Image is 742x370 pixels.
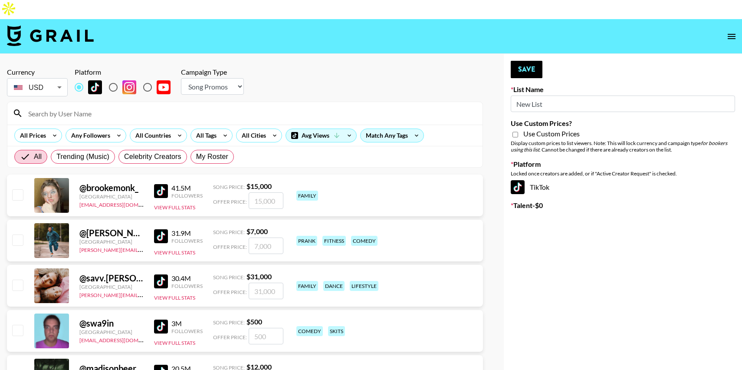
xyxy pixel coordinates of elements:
div: Locked once creators are added, or if "Active Creator Request" is checked. [511,170,735,177]
span: Offer Price: [213,244,247,250]
div: 3M [171,319,203,328]
button: View Full Stats [154,204,195,211]
div: TikTok [511,180,735,194]
a: [PERSON_NAME][EMAIL_ADDRESS][DOMAIN_NAME] [79,290,208,298]
input: 7,000 [249,238,283,254]
span: Song Price: [213,319,245,326]
img: Grail Talent [7,25,94,46]
img: YouTube [157,80,171,94]
div: All Countries [130,129,173,142]
img: TikTok [154,320,168,334]
div: fitness [322,236,346,246]
div: comedy [296,326,323,336]
div: prank [296,236,317,246]
label: Platform [511,160,735,168]
div: comedy [351,236,378,246]
span: All [34,152,42,162]
div: Platform [75,68,177,76]
div: Campaign Type [181,68,244,76]
div: Any Followers [66,129,112,142]
button: View Full Stats [154,249,195,256]
div: skits [328,326,345,336]
img: TikTok [88,80,102,94]
div: @ swa9in [79,318,144,329]
input: 31,000 [249,283,283,299]
div: @ savv.[PERSON_NAME] [79,273,144,284]
div: family [296,281,318,291]
img: TikTok [154,184,168,198]
button: View Full Stats [154,294,195,301]
div: Followers [171,328,203,334]
div: Followers [171,283,203,289]
div: All Prices [15,129,48,142]
div: Match Any Tags [361,129,424,142]
em: for bookers using this list [511,140,727,153]
button: View Full Stats [154,340,195,346]
span: Use Custom Prices [523,129,580,138]
span: Offer Price: [213,198,247,205]
div: family [296,191,318,201]
label: List Name [511,85,735,94]
a: [EMAIL_ADDRESS][DOMAIN_NAME] [79,200,167,208]
div: 30.4M [171,274,203,283]
input: Search by User Name [23,106,477,120]
div: Display custom prices to list viewers. Note: This will lock currency and campaign type . Cannot b... [511,140,735,153]
label: Use Custom Prices? [511,119,735,128]
div: 41.5M [171,184,203,192]
div: 31.9M [171,229,203,238]
div: All Tags [191,129,218,142]
strong: $ 500 [246,317,262,326]
strong: $ 31,000 [246,272,272,281]
span: Celebrity Creators [124,152,181,162]
div: [GEOGRAPHIC_DATA] [79,284,144,290]
label: Talent - $ 0 [511,201,735,210]
div: dance [323,281,345,291]
img: TikTok [154,229,168,243]
a: [EMAIL_ADDRESS][DOMAIN_NAME] [79,335,167,344]
div: Currency [7,68,68,76]
span: Offer Price: [213,289,247,295]
span: Trending (Music) [56,152,109,162]
span: Song Price: [213,274,245,281]
span: Song Price: [213,229,245,235]
div: lifestyle [350,281,378,291]
div: Avg Views [286,129,356,142]
div: [GEOGRAPHIC_DATA] [79,238,144,245]
img: TikTok [511,180,525,194]
span: Offer Price: [213,334,247,340]
div: @ brookemonk_ [79,182,144,193]
img: Instagram [122,80,136,94]
div: USD [9,80,66,95]
div: Followers [171,192,203,199]
input: 500 [249,328,283,344]
strong: $ 7,000 [246,227,268,235]
strong: $ 15,000 [246,182,272,190]
span: Song Price: [213,184,245,190]
input: 15,000 [249,192,283,209]
div: All Cities [236,129,268,142]
a: [PERSON_NAME][EMAIL_ADDRESS][DOMAIN_NAME] [79,245,208,253]
span: My Roster [196,152,228,162]
img: TikTok [154,274,168,288]
div: @ [PERSON_NAME].[PERSON_NAME] [79,228,144,238]
div: [GEOGRAPHIC_DATA] [79,193,144,200]
button: open drawer [723,28,740,45]
div: [GEOGRAPHIC_DATA] [79,329,144,335]
button: Save [511,61,542,78]
div: Followers [171,238,203,244]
